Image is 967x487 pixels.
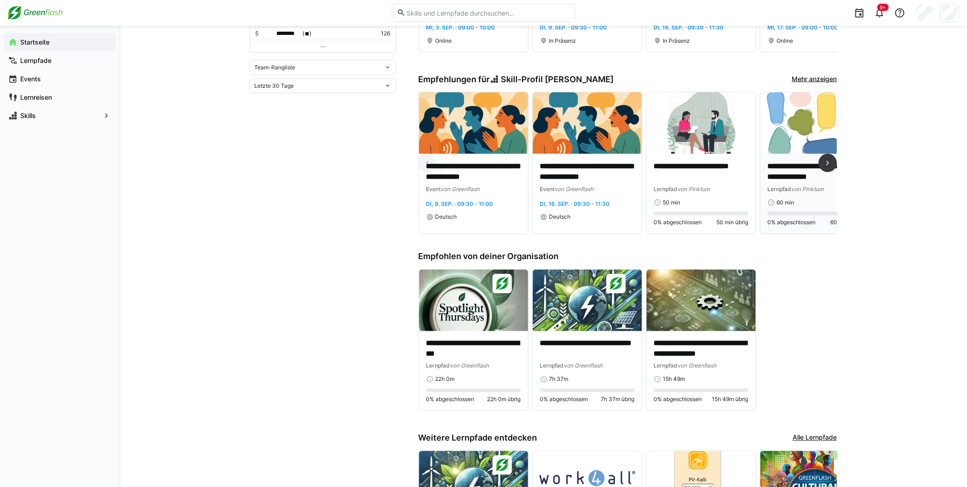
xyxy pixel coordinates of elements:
span: Online [436,37,452,45]
p: 5 [256,30,269,37]
span: 15h 49m übrig [712,396,749,403]
span: Mi, 17. Sep. · 09:00 - 10:00 [768,24,838,31]
h3: Empfohlen von deiner Organisation [419,252,837,262]
span: 60 min übrig [831,219,862,227]
span: von Greenflash [450,362,489,369]
span: von Greenflash [555,186,594,193]
span: 7h 37m übrig [601,396,635,403]
span: 22h 0m übrig [487,396,521,403]
span: Online [777,37,794,45]
img: image [419,270,528,331]
img: image [419,92,528,154]
span: 15h 49m [663,376,685,383]
span: In Präsenz [549,37,576,45]
span: Lernpfad [540,362,564,369]
span: von Pinktum [792,186,824,193]
span: Di, 9. Sep. · 09:30 - 11:00 [426,200,493,207]
span: 22h 0m [436,376,455,383]
span: 0% abgeschlossen [426,396,475,403]
span: Event [540,186,555,193]
span: Skill-Profil [PERSON_NAME] [501,74,614,85]
span: Lernpfad [426,362,450,369]
span: 7h 37m [549,376,569,383]
span: 0% abgeschlossen [768,219,816,227]
span: 50 min [663,199,681,206]
span: 0% abgeschlossen [654,219,702,227]
h3: Empfehlungen für [419,74,614,85]
span: von Pinktum [678,186,710,193]
img: image [760,92,870,154]
span: von Greenflash [678,362,717,369]
img: image [647,270,756,331]
span: 0% abgeschlossen [654,396,702,403]
span: Lernpfad [654,362,678,369]
span: von Greenflash [441,186,480,193]
input: Skills und Lernpfade durchsuchen… [406,9,570,17]
img: image [647,92,756,154]
span: 50 min übrig [717,219,749,227]
span: 0% abgeschlossen [540,396,588,403]
span: Deutsch [549,214,571,221]
span: ( ) [302,29,312,39]
span: In Präsenz [663,37,690,45]
span: Deutsch [436,214,457,221]
span: Team-Rangliste [255,64,296,71]
a: Alle Lernpfade [793,433,837,443]
span: Di, 9. Sep. · 09:30 - 11:00 [540,24,607,31]
span: Demnächst [837,452,866,459]
img: image [533,92,642,154]
h3: Weitere Lernpfade entdecken [419,433,537,443]
span: Di, 16. Sep. · 09:30 - 11:30 [540,200,610,207]
a: Mehr anzeigen [792,74,837,85]
span: 60 min [777,199,794,206]
span: Letzte 30 Tage [255,82,294,90]
span: 9+ [880,5,886,10]
img: image [533,270,642,331]
span: Di, 16. Sep. · 09:30 - 11:30 [654,24,724,31]
span: Event [426,186,441,193]
span: Lernpfad [654,186,678,193]
span: Mi, 3. Sep. · 09:00 - 10:00 [426,24,495,31]
span: von Greenflash [564,362,603,369]
span: Lernpfad [768,186,792,193]
p: 126 [372,30,390,37]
